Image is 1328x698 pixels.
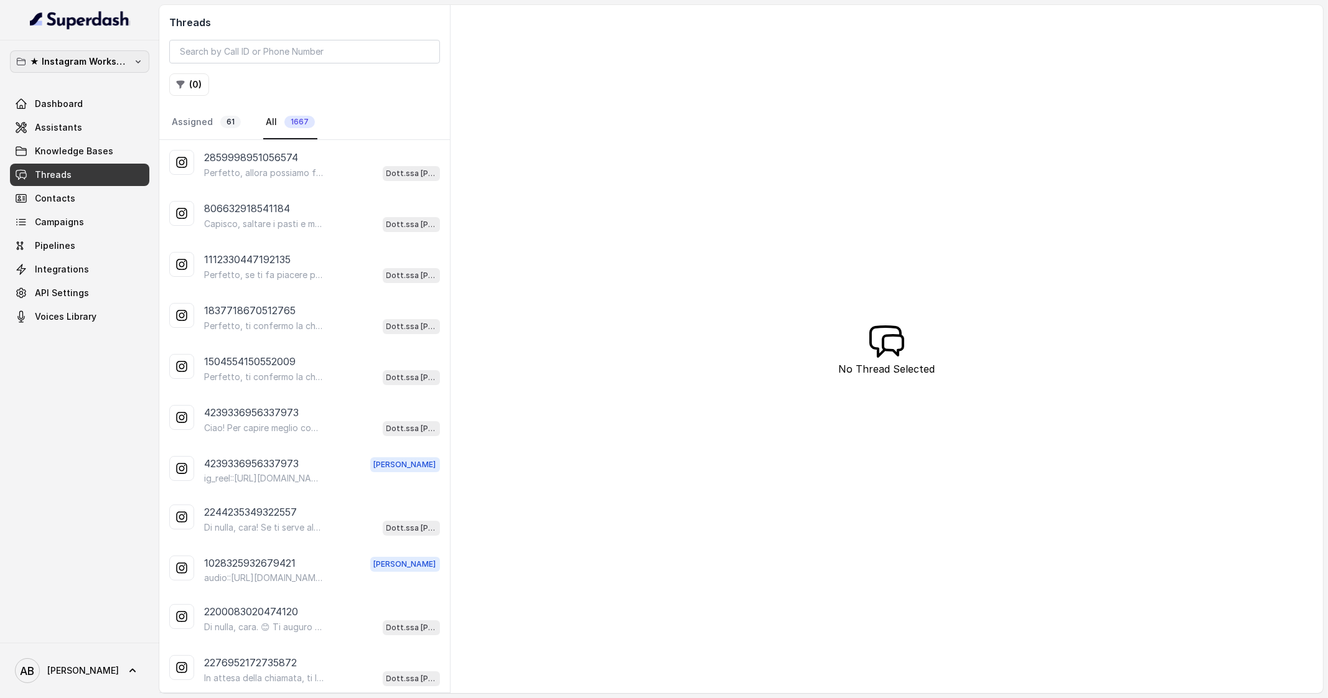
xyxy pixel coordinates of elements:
[204,201,290,216] p: 806632918541184
[35,121,82,134] span: Assistants
[10,187,149,210] a: Contacts
[386,218,436,231] p: Dott.ssa [PERSON_NAME]
[204,167,324,179] p: Perfetto, allora possiamo fare una breve chiamata informativa gratuita di 5 minuti con un nostro ...
[204,672,324,684] p: In attesa della chiamata, ti lascio il link per entrare nel nostro gruppo Facebook. 🎉 Troverai co...
[35,169,72,181] span: Threads
[386,371,436,384] p: Dott.ssa [PERSON_NAME]
[386,320,436,333] p: Dott.ssa [PERSON_NAME]
[10,258,149,281] a: Integrations
[10,653,149,688] a: [PERSON_NAME]
[35,240,75,252] span: Pipelines
[263,106,317,139] a: All1667
[204,150,298,165] p: 2859998951056574
[204,252,291,267] p: 1112330447192135
[30,54,129,69] p: ★ Instagram Workspace
[169,106,243,139] a: Assigned61
[10,305,149,328] a: Voices Library
[10,211,149,233] a: Campaigns
[284,116,315,128] span: 1667
[35,263,89,276] span: Integrations
[10,164,149,186] a: Threads
[169,40,440,63] input: Search by Call ID or Phone Number
[204,405,299,420] p: 4239336956337973
[386,522,436,534] p: Dott.ssa [PERSON_NAME]
[386,269,436,282] p: Dott.ssa [PERSON_NAME]
[204,505,297,519] p: 2244235349322557
[47,664,119,677] span: [PERSON_NAME]
[10,282,149,304] a: API Settings
[204,269,324,281] p: Perfetto, se ti fa piacere possiamo fare una breve chiamata informativa di 5 minuti, gratuita e s...
[10,93,149,115] a: Dashboard
[370,557,440,572] span: [PERSON_NAME]
[386,422,436,435] p: Dott.ssa [PERSON_NAME]
[35,145,113,157] span: Knowledge Bases
[204,472,324,485] p: ig_reel::[URL][DOMAIN_NAME]
[35,192,75,205] span: Contacts
[35,287,89,299] span: API Settings
[10,116,149,139] a: Assistants
[35,310,96,323] span: Voices Library
[10,50,149,73] button: ★ Instagram Workspace
[169,15,440,30] h2: Threads
[386,672,436,685] p: Dott.ssa [PERSON_NAME]
[169,73,209,96] button: (0)
[204,422,324,434] p: Ciao! Per capire meglio come aiutarti, potresti dirmi quanti kg vorresti perdere o qual è il tuo ...
[10,140,149,162] a: Knowledge Bases
[386,167,436,180] p: Dott.ssa [PERSON_NAME]
[204,521,324,534] p: Di nulla, cara! Se ti serve altro, sono qui. Buona giornata e a presto! 😊
[30,10,130,30] img: light.svg
[370,457,440,472] span: [PERSON_NAME]
[204,621,324,633] p: Di nulla, cara. 😊 Ti auguro una buona chiamata [DATE] e se ti serve qualcosa, scrivimi pure. A pr...
[204,655,297,670] p: 2276952172735872
[204,604,298,619] p: 2200083020474120
[204,572,324,584] p: audio::[URL][DOMAIN_NAME]
[35,98,83,110] span: Dashboard
[204,354,296,369] p: 1504554150552009
[204,303,296,318] p: 1837718670512765
[204,456,299,472] p: 4239336956337973
[10,235,149,257] a: Pipelines
[204,371,324,383] p: Perfetto, ti confermo la chiamata per [DATE] alle 14:00! Un nostro segretario ti chiamerà per ela...
[386,621,436,634] p: Dott.ssa [PERSON_NAME]
[169,106,440,139] nav: Tabs
[204,556,296,572] p: 1028325932679421
[204,218,324,230] p: Capisco, saltare i pasti e mangiare di fretta rallenta ancora di più il metabolismo e rende diffi...
[204,320,324,332] p: Perfetto, ti confermo la chiamata per [DATE] mattina alle 10:00! Un nostro segretario ti chiamerà...
[21,664,35,677] text: AB
[220,116,241,128] span: 61
[35,216,84,228] span: Campaigns
[838,361,935,376] p: No Thread Selected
